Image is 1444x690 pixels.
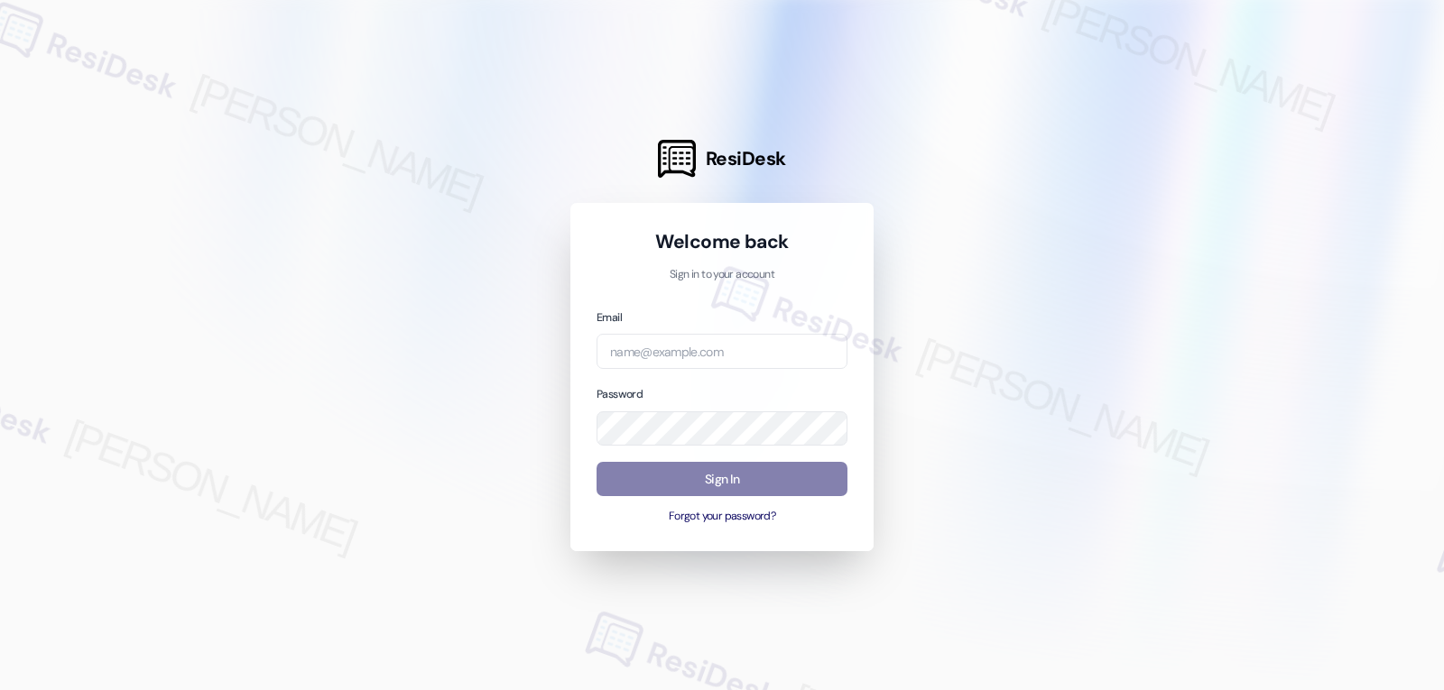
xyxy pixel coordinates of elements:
button: Forgot your password? [597,509,847,525]
h1: Welcome back [597,229,847,254]
img: ResiDesk Logo [658,140,696,178]
button: Sign In [597,462,847,497]
label: Email [597,310,622,325]
input: name@example.com [597,334,847,369]
label: Password [597,387,643,401]
span: ResiDesk [706,146,786,171]
p: Sign in to your account [597,267,847,283]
